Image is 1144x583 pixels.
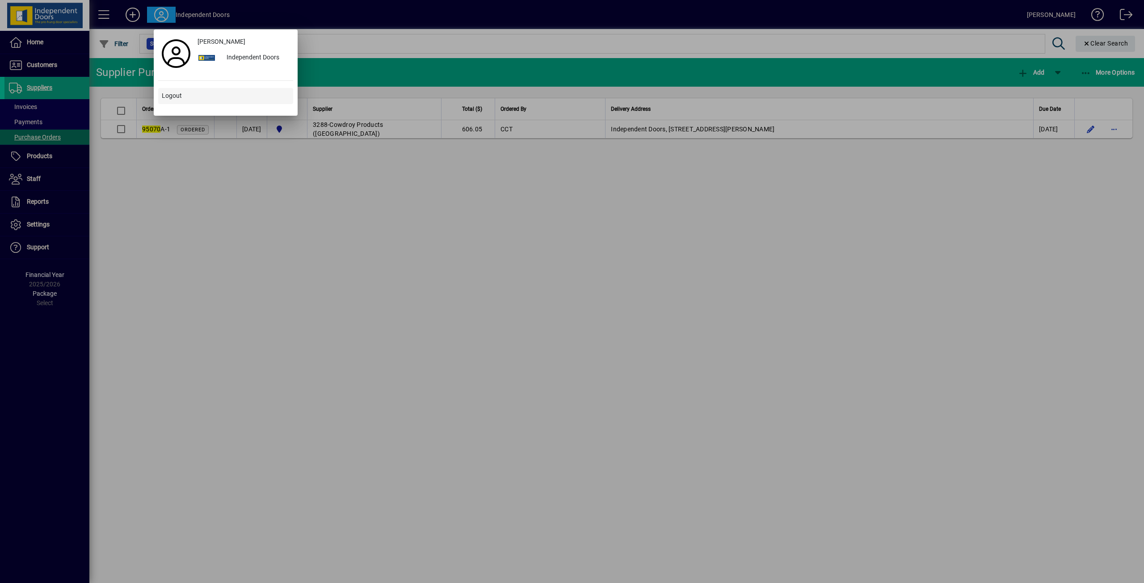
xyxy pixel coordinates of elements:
button: Logout [158,88,293,104]
div: Independent Doors [219,50,293,66]
span: Logout [162,91,182,101]
a: Profile [158,46,194,62]
span: [PERSON_NAME] [198,37,245,46]
button: Independent Doors [194,50,293,66]
a: [PERSON_NAME] [194,34,293,50]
